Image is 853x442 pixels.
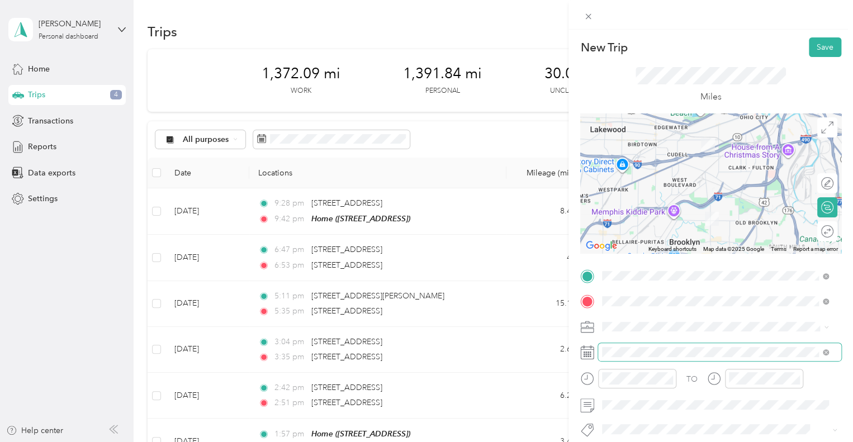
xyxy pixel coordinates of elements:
[700,90,722,104] p: Miles
[583,239,620,253] img: Google
[686,373,698,385] div: TO
[771,246,786,252] a: Terms (opens in new tab)
[790,379,853,442] iframe: Everlance-gr Chat Button Frame
[793,246,838,252] a: Report a map error
[703,246,764,252] span: Map data ©2025 Google
[809,37,841,57] button: Save
[580,40,627,55] p: New Trip
[648,245,696,253] button: Keyboard shortcuts
[583,239,620,253] a: Open this area in Google Maps (opens a new window)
